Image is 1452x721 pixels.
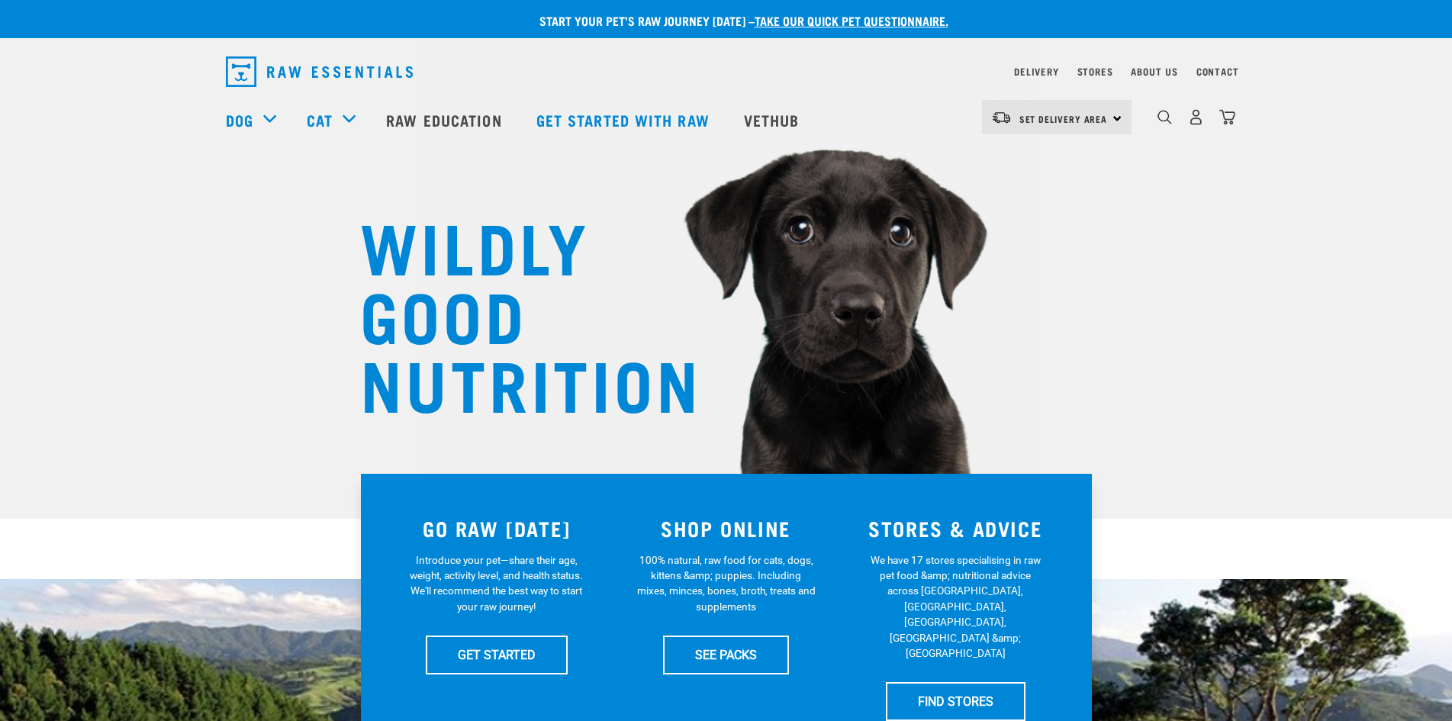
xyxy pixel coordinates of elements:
[407,552,586,615] p: Introduce your pet—share their age, weight, activity level, and health status. We'll recommend th...
[991,111,1012,124] img: van-moving.png
[360,210,665,416] h1: WILDLY GOOD NUTRITION
[663,636,789,674] a: SEE PACKS
[729,89,819,150] a: Vethub
[1014,69,1058,74] a: Delivery
[755,17,948,24] a: take our quick pet questionnaire.
[426,636,568,674] a: GET STARTED
[1157,110,1172,124] img: home-icon-1@2x.png
[886,682,1025,720] a: FIND STORES
[1077,69,1113,74] a: Stores
[226,108,253,131] a: Dog
[1019,116,1108,121] span: Set Delivery Area
[226,56,413,87] img: Raw Essentials Logo
[1196,69,1239,74] a: Contact
[371,89,520,150] a: Raw Education
[1188,109,1204,125] img: user.png
[1219,109,1235,125] img: home-icon@2x.png
[620,517,832,540] h3: SHOP ONLINE
[866,552,1045,661] p: We have 17 stores specialising in raw pet food &amp; nutritional advice across [GEOGRAPHIC_DATA],...
[391,517,603,540] h3: GO RAW [DATE]
[214,50,1239,93] nav: dropdown navigation
[1131,69,1177,74] a: About Us
[636,552,816,615] p: 100% natural, raw food for cats, dogs, kittens &amp; puppies. Including mixes, minces, bones, bro...
[307,108,333,131] a: Cat
[850,517,1061,540] h3: STORES & ADVICE
[521,89,729,150] a: Get started with Raw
